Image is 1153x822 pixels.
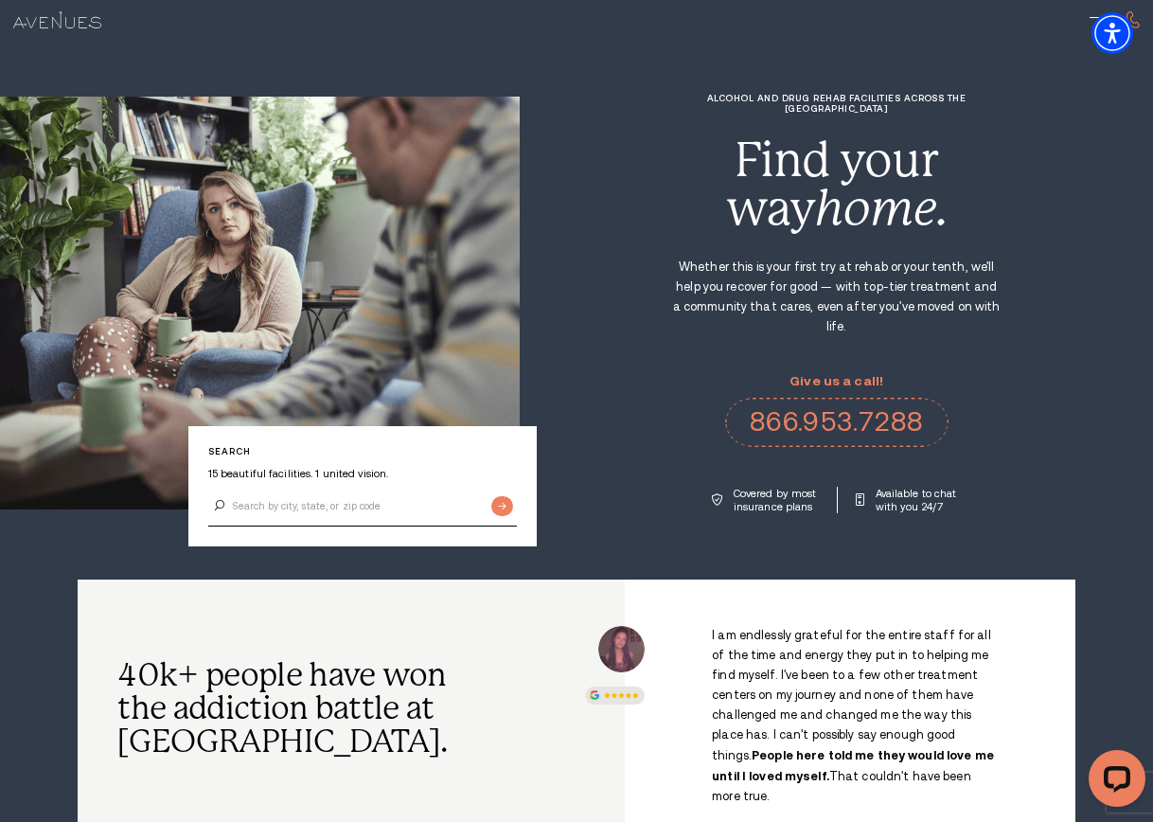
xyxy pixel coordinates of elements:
[1073,742,1153,822] iframe: LiveChat chat widget
[671,258,1002,337] p: Whether this is your first try at rehab or your tenth, we'll help you recover for good — with top...
[725,398,949,447] a: call 866.953.7288
[734,487,820,513] p: Covered by most insurance plans
[712,748,994,783] strong: People here told me they would love me until I loved myself.
[671,136,1002,232] div: Find your way
[208,487,517,527] input: Search by city, state, or zip code
[1091,12,1133,54] div: Accessibility Menu
[712,626,1002,807] p: I am endlessly grateful for the entire staff for all of the time and energy they put in to helpin...
[876,487,962,513] p: Available to chat with you 24/7
[712,487,820,513] a: Covered by most insurance plans
[491,496,513,516] input: Submit button
[208,446,517,456] p: Search
[856,487,962,513] a: Available to chat with you 24/7
[117,659,459,759] h2: 40k+ people have won the addiction battle at [GEOGRAPHIC_DATA].
[671,93,1002,114] h1: Alcohol and Drug Rehab Facilities across the [GEOGRAPHIC_DATA]
[815,181,948,236] i: home.
[725,374,949,388] p: Give us a call!
[208,467,517,480] p: 15 beautiful facilities. 1 united vision.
